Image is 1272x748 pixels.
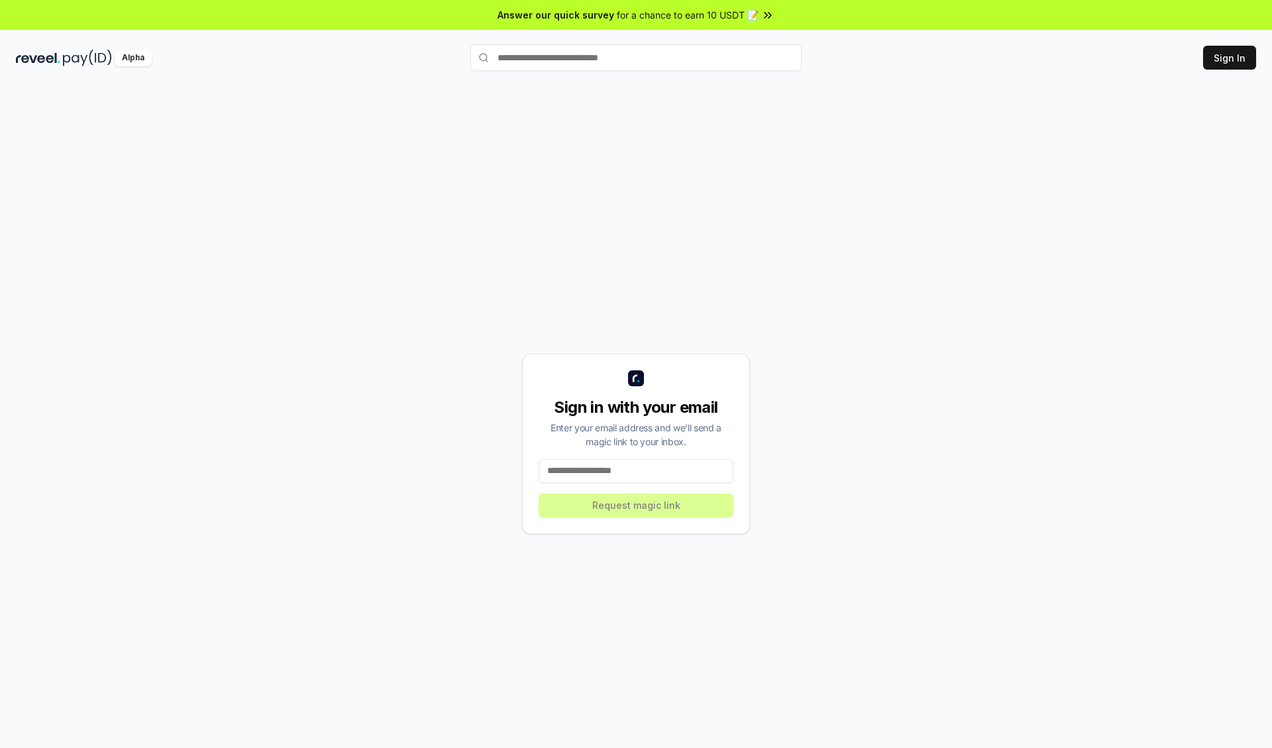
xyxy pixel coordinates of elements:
div: Sign in with your email [539,397,733,418]
button: Sign In [1203,46,1256,70]
span: for a chance to earn 10 USDT 📝 [617,8,759,22]
img: pay_id [63,50,112,66]
div: Enter your email address and we’ll send a magic link to your inbox. [539,421,733,449]
img: logo_small [628,370,644,386]
img: reveel_dark [16,50,60,66]
div: Alpha [115,50,152,66]
span: Answer our quick survey [498,8,614,22]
